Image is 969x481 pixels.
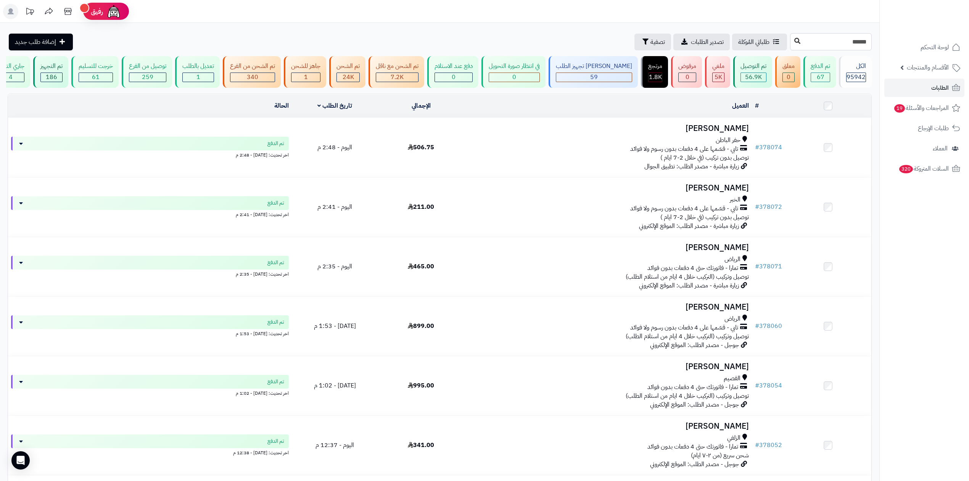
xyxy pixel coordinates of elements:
[884,139,964,158] a: العملاء
[32,56,70,88] a: تم التجهيز 186
[480,56,547,88] a: في انتظار صورة التحويل 0
[921,42,949,53] span: لوحة التحكم
[884,119,964,137] a: طلبات الإرجاع
[467,124,749,133] h3: [PERSON_NAME]
[644,162,739,171] span: زيارة مباشرة - مصدر الطلب: تطبيق الجوال
[376,62,419,71] div: تم الشحن مع ناقل
[678,62,696,71] div: مرفوض
[755,143,759,152] span: #
[267,318,284,326] span: تم الدفع
[686,73,689,82] span: 0
[712,62,724,71] div: ملغي
[802,56,837,88] a: تم الدفع 67
[408,321,434,331] span: 899.00
[547,56,639,88] a: [PERSON_NAME] تجهيز الطلب 59
[267,437,284,445] span: تم الدفع
[376,73,418,82] div: 7222
[894,104,905,113] span: 19
[196,73,200,82] span: 1
[314,381,356,390] span: [DATE] - 1:02 م
[230,73,275,82] div: 340
[730,195,740,204] span: الخبر
[755,321,759,331] span: #
[727,434,740,442] span: الزلفي
[79,73,113,82] div: 61
[630,204,738,213] span: تابي - قسّمها على 4 دفعات بدون رسوم ولا فوائد
[120,56,174,88] a: توصيل من الفرع 259
[673,34,730,50] a: تصدير الطلبات
[267,259,284,266] span: تم الدفع
[337,73,359,82] div: 24037
[650,400,739,409] span: جوجل - مصدر الطلب: الموقع الإلكتروني
[367,56,426,88] a: تم الشحن مع ناقل 7.2K
[70,56,120,88] a: خرجت للتسليم 61
[650,341,739,350] span: جوجل - مصدر الطلب: الموقع الإلكتروني
[174,56,221,88] a: تعديل بالطلب 1
[639,221,739,231] span: زيارة مباشرة - مصدر الطلب: الموقع الإلكتروني
[755,143,782,152] a: #378074
[426,56,480,88] a: دفع عند الاستلام 0
[41,73,62,82] div: 186
[639,56,670,88] a: مرتجع 1.8K
[755,262,759,271] span: #
[489,73,539,82] div: 0
[556,73,632,82] div: 59
[782,62,795,71] div: معلق
[267,378,284,386] span: تم الدفع
[91,7,103,16] span: رفيق
[817,73,824,82] span: 67
[467,303,749,312] h3: [PERSON_NAME]
[46,73,57,82] span: 186
[647,442,738,451] span: تمارا - فاتورتك حتى 4 دفعات بدون فوائد
[716,136,740,145] span: حفر الباطن
[291,62,320,71] div: جاهز للشحن
[918,123,949,134] span: طلبات الإرجاع
[898,163,949,174] span: السلات المتروكة
[724,255,740,264] span: الرياض
[917,11,962,27] img: logo-2.png
[745,73,762,82] span: 56.9K
[649,73,662,82] div: 1829
[639,281,739,290] span: زيارة مباشرة - مصدر الطلب: الموقع الإلكتروني
[907,62,949,73] span: الأقسام والمنتجات
[647,264,738,273] span: تمارا - فاتورتك حتى 4 دفعات بدون فوائد
[626,332,749,341] span: توصيل وتركيب (التركيب خلال 4 ايام من استلام الطلب)
[899,165,914,174] span: 320
[715,73,722,82] span: 5K
[755,441,782,450] a: #378052
[783,73,794,82] div: 0
[811,73,830,82] div: 67
[343,73,354,82] span: 24K
[634,34,671,50] button: تصفية
[408,262,434,271] span: 465.00
[884,160,964,178] a: السلات المتروكة320
[291,73,320,82] div: 1
[787,73,790,82] span: 0
[884,99,964,117] a: المراجعات والأسئلة19
[724,374,740,383] span: القصيم
[755,441,759,450] span: #
[467,243,749,252] h3: [PERSON_NAME]
[391,73,404,82] span: 7.2K
[732,56,774,88] a: تم التوصيل 56.9K
[435,73,472,82] div: 0
[679,73,696,82] div: 0
[11,270,289,278] div: اخر تحديث: [DATE] - 2:35 م
[15,37,56,47] span: إضافة طلب جديد
[732,34,787,50] a: طلباتي المُوكلة
[11,329,289,337] div: اخر تحديث: [DATE] - 1:53 م
[847,73,866,82] span: 95942
[811,62,830,71] div: تم الدفع
[40,62,63,71] div: تم التجهيز
[304,73,308,82] span: 1
[931,82,949,93] span: الطلبات
[92,73,100,82] span: 61
[412,101,431,110] a: الإجمالي
[732,101,749,110] a: العميل
[11,150,289,158] div: اخر تحديث: [DATE] - 2:48 م
[590,73,598,82] span: 59
[512,73,516,82] span: 0
[774,56,802,88] a: معلق 0
[740,62,766,71] div: تم التوصيل
[755,202,759,211] span: #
